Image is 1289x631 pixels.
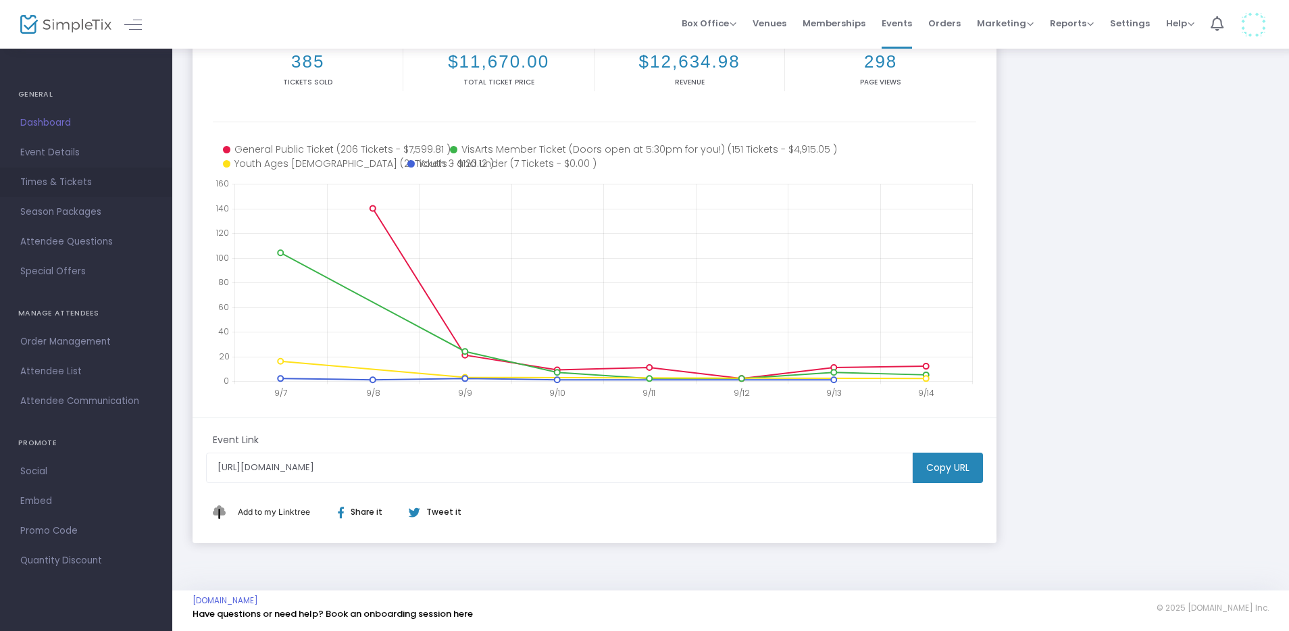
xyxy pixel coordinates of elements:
text: 9/12 [734,387,750,399]
text: 120 [216,227,229,238]
a: [DOMAIN_NAME] [193,595,258,606]
span: Season Packages [20,203,152,221]
span: Event Details [20,144,152,161]
text: 100 [216,251,229,263]
span: Help [1166,17,1194,30]
span: Orders [928,6,961,41]
a: Have questions or need help? Book an onboarding session here [193,607,473,620]
span: © 2025 [DOMAIN_NAME] Inc. [1157,603,1269,613]
span: Venues [753,6,786,41]
p: Total Ticket Price [406,77,590,87]
img: linktree [213,505,234,518]
m-panel-subtitle: Event Link [213,433,259,447]
div: Share it [324,506,408,518]
text: 140 [216,202,229,213]
h2: $12,634.98 [597,51,782,72]
span: Special Offers [20,263,152,280]
span: Settings [1110,6,1150,41]
h2: $11,670.00 [406,51,590,72]
h4: PROMOTE [18,430,154,457]
text: 160 [216,178,229,189]
text: 9/11 [642,387,655,399]
p: Page Views [788,77,973,87]
text: 60 [218,301,229,312]
span: Quantity Discount [20,552,152,570]
text: 0 [224,375,229,386]
text: 80 [218,276,229,288]
text: 9/7 [274,387,287,399]
h2: 298 [788,51,973,72]
text: 9/8 [366,387,380,399]
text: 9/13 [826,387,842,399]
h4: GENERAL [18,81,154,108]
span: Order Management [20,333,152,351]
text: 20 [219,350,230,361]
h4: MANAGE ATTENDEES [18,300,154,327]
span: Attendee List [20,363,152,380]
span: Events [882,6,912,41]
p: Tickets sold [216,77,400,87]
text: 9/14 [918,387,934,399]
span: Social [20,463,152,480]
span: Dashboard [20,114,152,132]
div: Tweet it [395,506,468,518]
span: Box Office [682,17,736,30]
span: Marketing [977,17,1034,30]
span: Attendee Communication [20,393,152,410]
span: Embed [20,493,152,510]
span: Add to my Linktree [238,507,310,517]
text: 9/10 [549,387,565,399]
text: 9/9 [458,387,472,399]
text: 40 [218,326,229,337]
span: Reports [1050,17,1094,30]
button: Add This to My Linktree [234,496,313,528]
h2: 385 [216,51,400,72]
m-button: Copy URL [913,453,983,483]
span: Promo Code [20,522,152,540]
span: Memberships [803,6,865,41]
span: Times & Tickets [20,174,152,191]
span: Attendee Questions [20,233,152,251]
p: Revenue [597,77,782,87]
